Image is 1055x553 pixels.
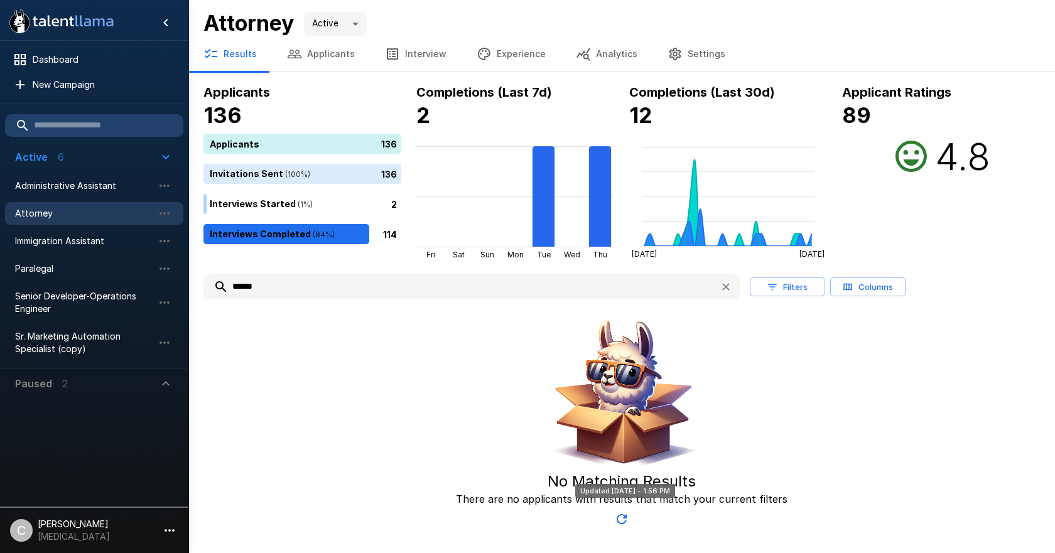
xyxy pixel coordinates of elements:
b: Applicants [203,85,270,100]
b: Completions (Last 7d) [416,85,552,100]
p: 114 [383,227,397,240]
tspan: Sat [453,250,465,259]
p: There are no applicants with results that match your current filters [456,491,787,507]
p: 136 [381,137,397,150]
button: Results [188,36,272,72]
b: Applicant Ratings [842,85,951,100]
tspan: Mon [507,250,524,259]
b: 2 [416,102,430,128]
b: 89 [842,102,871,128]
button: Columns [830,277,906,297]
tspan: [DATE] [632,249,657,259]
button: Analytics [561,36,652,72]
p: 136 [381,167,397,180]
b: 136 [203,102,242,128]
button: Interview [370,36,462,72]
tspan: Sun [480,250,494,259]
div: Updated [DATE] - 1:56 PM [575,484,675,498]
tspan: Thu [593,250,607,259]
b: Completions (Last 30d) [629,85,775,100]
tspan: [DATE] [799,249,825,259]
tspan: Fri [426,250,435,259]
h5: No Matching Results [548,471,696,491]
tspan: Tue [537,250,551,259]
b: 12 [629,102,652,128]
h2: 4.8 [935,134,990,179]
tspan: Wed [564,250,580,259]
button: Filters [750,277,825,297]
img: Animated document [543,314,700,471]
button: Settings [652,36,740,72]
button: Updated Today - 1:56 PM [609,507,634,532]
button: Applicants [272,36,370,72]
button: Experience [462,36,561,72]
b: Attorney [203,10,294,36]
p: 2 [391,197,397,210]
div: Active [304,12,367,36]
